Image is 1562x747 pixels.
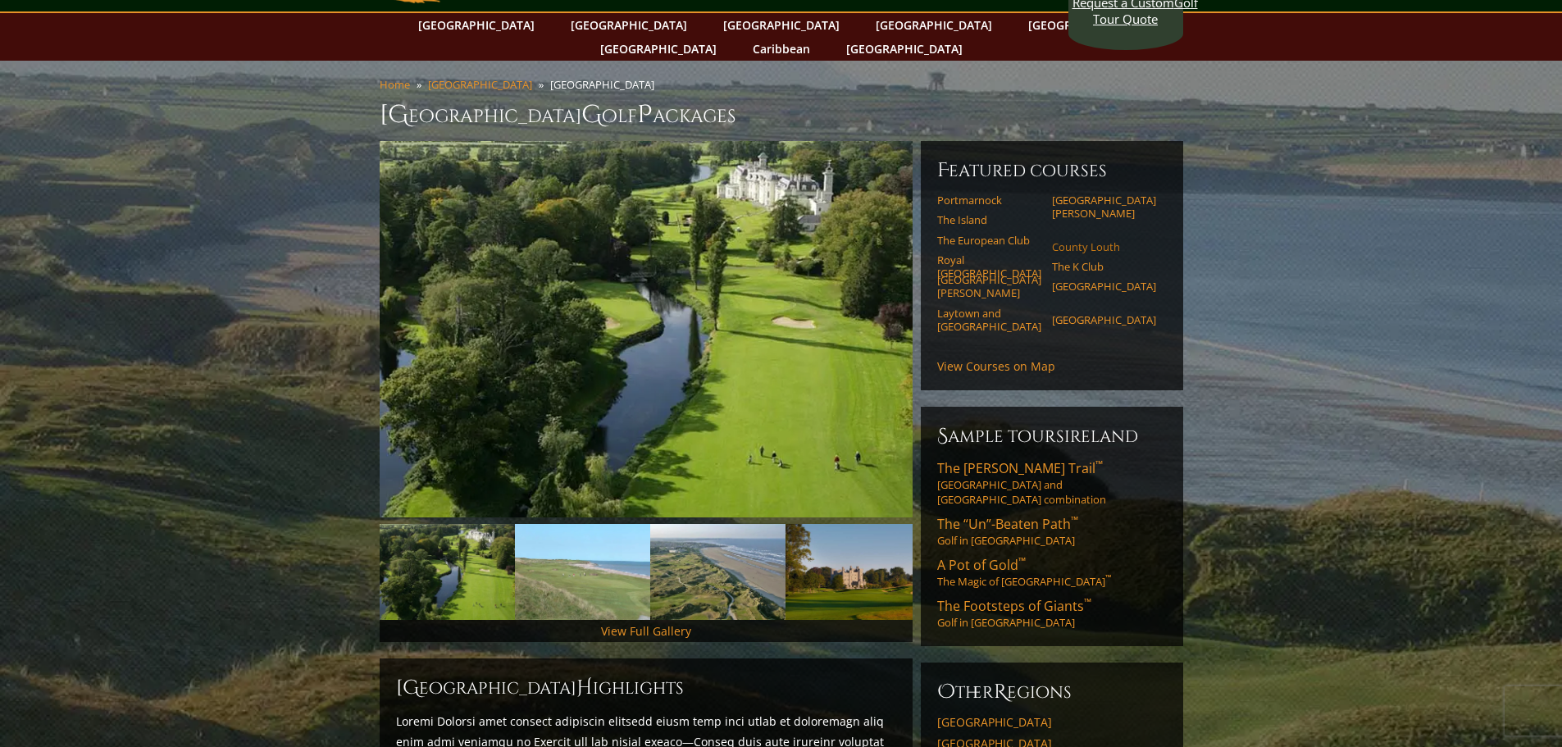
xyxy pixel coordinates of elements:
sup: ™ [1095,458,1103,471]
a: A Pot of Gold™The Magic of [GEOGRAPHIC_DATA]™ [937,556,1167,589]
h6: Featured Courses [937,157,1167,184]
a: [GEOGRAPHIC_DATA][PERSON_NAME] [937,273,1041,300]
sup: ™ [1084,595,1091,609]
a: The “Un”-Beaten Path™Golf in [GEOGRAPHIC_DATA] [937,515,1167,548]
a: [GEOGRAPHIC_DATA] [562,13,695,37]
a: [GEOGRAPHIC_DATA] [868,13,1000,37]
span: O [937,679,955,705]
span: H [576,675,593,701]
sup: ™ [1105,573,1111,584]
h6: ther egions [937,679,1167,705]
a: The [PERSON_NAME] Trail™[GEOGRAPHIC_DATA] and [GEOGRAPHIC_DATA] combination [937,459,1167,507]
a: [GEOGRAPHIC_DATA] [937,715,1167,730]
span: A Pot of Gold [937,556,1026,574]
a: The Footsteps of Giants™Golf in [GEOGRAPHIC_DATA] [937,597,1167,630]
span: The [PERSON_NAME] Trail [937,459,1103,477]
a: The European Club [937,234,1041,247]
a: Caribbean [745,37,818,61]
a: [GEOGRAPHIC_DATA] [592,37,725,61]
a: Portmarnock [937,194,1041,207]
a: Royal [GEOGRAPHIC_DATA] [937,253,1041,280]
a: The Island [937,213,1041,226]
span: G [581,98,602,131]
span: The Footsteps of Giants [937,597,1091,615]
a: County Louth [1052,240,1156,253]
h6: Sample ToursIreland [937,423,1167,449]
sup: ™ [1071,513,1078,527]
h1: [GEOGRAPHIC_DATA] olf ackages [380,98,1183,131]
a: [GEOGRAPHIC_DATA][PERSON_NAME] [1052,194,1156,221]
a: [GEOGRAPHIC_DATA] [715,13,848,37]
span: P [637,98,653,131]
li: [GEOGRAPHIC_DATA] [550,77,661,92]
a: View Courses on Map [937,358,1055,374]
span: The “Un”-Beaten Path [937,515,1078,533]
a: Laytown and [GEOGRAPHIC_DATA] [937,307,1041,334]
a: [GEOGRAPHIC_DATA] [410,13,543,37]
a: [GEOGRAPHIC_DATA] [1020,13,1153,37]
a: The K Club [1052,260,1156,273]
h2: [GEOGRAPHIC_DATA] ighlights [396,675,896,701]
a: [GEOGRAPHIC_DATA] [428,77,532,92]
span: R [994,679,1007,705]
a: [GEOGRAPHIC_DATA] [838,37,971,61]
a: Home [380,77,410,92]
sup: ™ [1018,554,1026,568]
a: [GEOGRAPHIC_DATA] [1052,313,1156,326]
a: View Full Gallery [601,623,691,639]
a: [GEOGRAPHIC_DATA] [1052,280,1156,293]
